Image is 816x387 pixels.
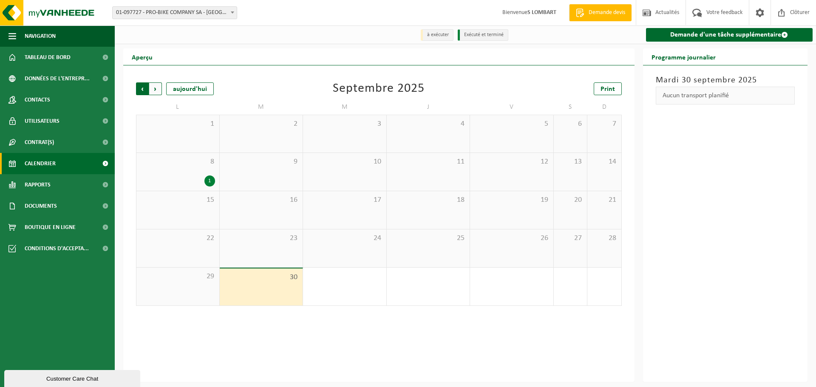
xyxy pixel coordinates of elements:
span: Boutique en ligne [25,217,76,238]
span: 29 [141,272,215,281]
h2: Aperçu [123,48,161,65]
span: 10 [307,157,382,167]
td: L [136,99,220,115]
span: Suivant [149,82,162,95]
span: 5 [474,119,549,129]
span: 12 [474,157,549,167]
a: Print [594,82,622,95]
td: J [387,99,470,115]
span: Utilisateurs [25,110,59,132]
h2: Programme journalier [643,48,724,65]
span: Print [601,86,615,93]
span: Calendrier [25,153,56,174]
span: 01-097727 - PRO-BIKE COMPANY SA - TUBIZE [112,6,237,19]
span: 4 [391,119,466,129]
span: 13 [558,157,583,167]
td: S [554,99,588,115]
span: 19 [474,195,549,205]
span: Documents [25,195,57,217]
span: 16 [224,195,299,205]
span: 22 [141,234,215,243]
span: Demande devis [586,8,627,17]
span: Tableau de bord [25,47,71,68]
span: 2 [224,119,299,129]
span: 11 [391,157,466,167]
span: 3 [307,119,382,129]
li: Exécuté et terminé [458,29,508,41]
span: 28 [592,234,617,243]
span: 21 [592,195,617,205]
div: aujourd'hui [166,82,214,95]
a: Demande d'une tâche supplémentaire [646,28,813,42]
span: 17 [307,195,382,205]
strong: S LOMBART [527,9,556,16]
span: 1 [141,119,215,129]
span: 01-097727 - PRO-BIKE COMPANY SA - TUBIZE [113,7,237,19]
span: 7 [592,119,617,129]
span: Contrat(s) [25,132,54,153]
td: M [220,99,303,115]
span: 14 [592,157,617,167]
span: 20 [558,195,583,205]
td: V [470,99,554,115]
span: 9 [224,157,299,167]
span: 15 [141,195,215,205]
span: 26 [474,234,549,243]
td: D [587,99,621,115]
span: 6 [558,119,583,129]
span: 18 [391,195,466,205]
span: 23 [224,234,299,243]
span: Rapports [25,174,51,195]
span: Conditions d'accepta... [25,238,89,259]
td: M [303,99,387,115]
span: 24 [307,234,382,243]
span: 25 [391,234,466,243]
h3: Mardi 30 septembre 2025 [656,74,795,87]
li: à exécuter [421,29,453,41]
div: Aucun transport planifié [656,87,795,105]
span: 30 [224,273,299,282]
iframe: chat widget [4,368,142,387]
span: Navigation [25,25,56,47]
span: Contacts [25,89,50,110]
span: Précédent [136,82,149,95]
span: Données de l'entrepr... [25,68,90,89]
span: 27 [558,234,583,243]
div: Septembre 2025 [333,82,425,95]
div: 1 [204,175,215,186]
span: 8 [141,157,215,167]
a: Demande devis [569,4,632,21]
